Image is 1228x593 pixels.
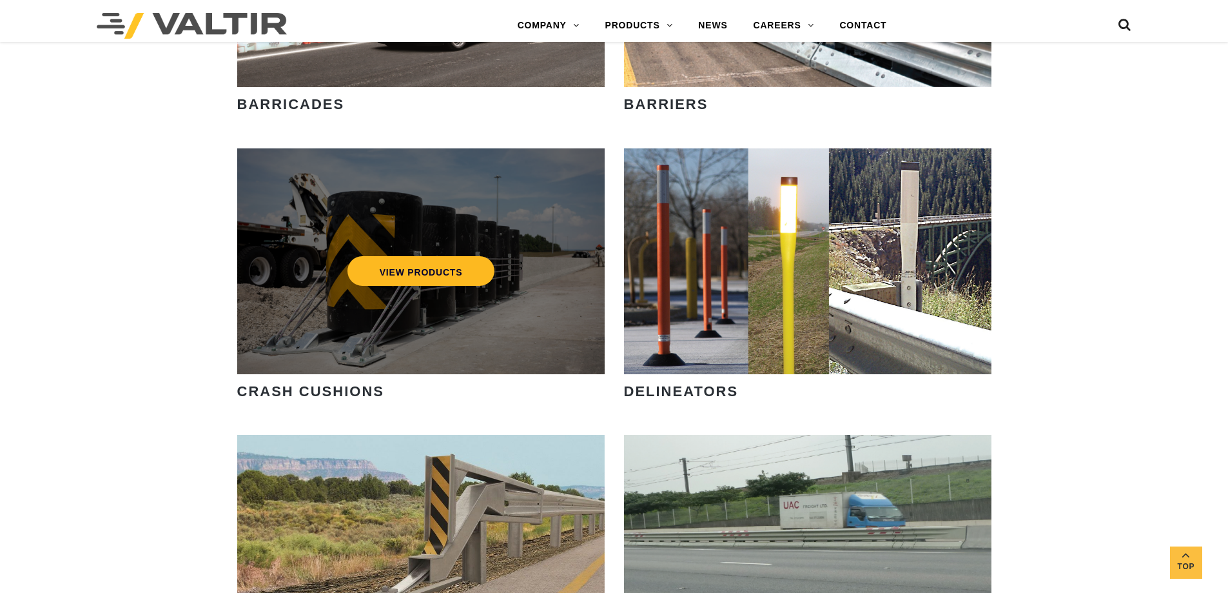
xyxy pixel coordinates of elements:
[237,96,345,112] strong: BARRICADES
[685,13,740,39] a: NEWS
[592,13,686,39] a: PRODUCTS
[237,383,384,399] strong: CRASH CUSHIONS
[347,256,494,286] a: VIEW PRODUCTS
[1170,547,1202,579] a: Top
[624,383,739,399] strong: DELINEATORS
[741,13,827,39] a: CAREERS
[624,96,708,112] strong: BARRIERS
[97,13,287,39] img: Valtir
[505,13,592,39] a: COMPANY
[826,13,899,39] a: CONTACT
[1170,559,1202,574] span: Top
